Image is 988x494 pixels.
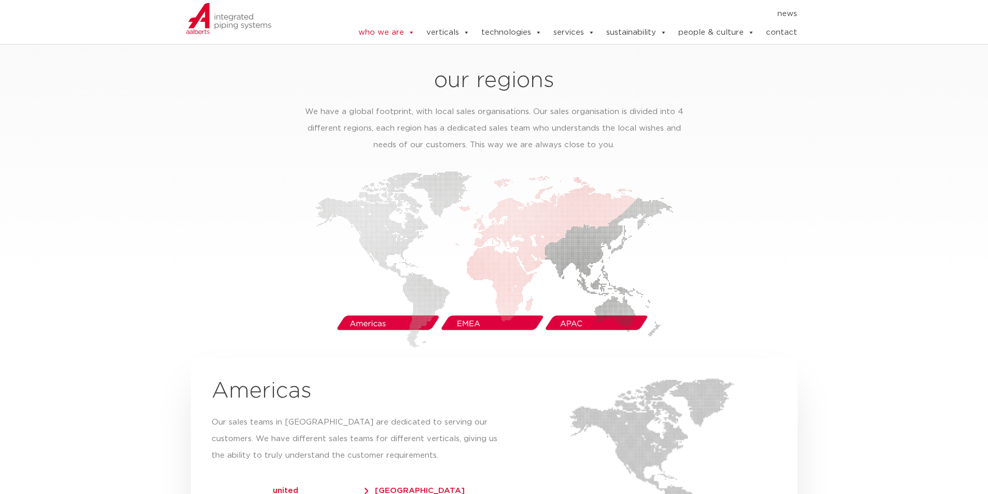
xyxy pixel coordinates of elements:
nav: Menu [327,6,798,22]
a: sustainability [606,22,667,43]
p: We have a global footprint, with local sales organisations. Our sales organisation is divided int... [297,104,691,153]
a: contact [766,22,797,43]
h2: Americas [212,379,508,404]
a: who we are [358,22,415,43]
a: technologies [481,22,542,43]
a: verticals [426,22,470,43]
p: Our sales teams in [GEOGRAPHIC_DATA] are dedicated to serving our customers. We have different sa... [212,414,508,464]
a: services [553,22,595,43]
h2: our regions [191,68,798,93]
a: news [777,6,797,22]
a: people & culture [678,22,755,43]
